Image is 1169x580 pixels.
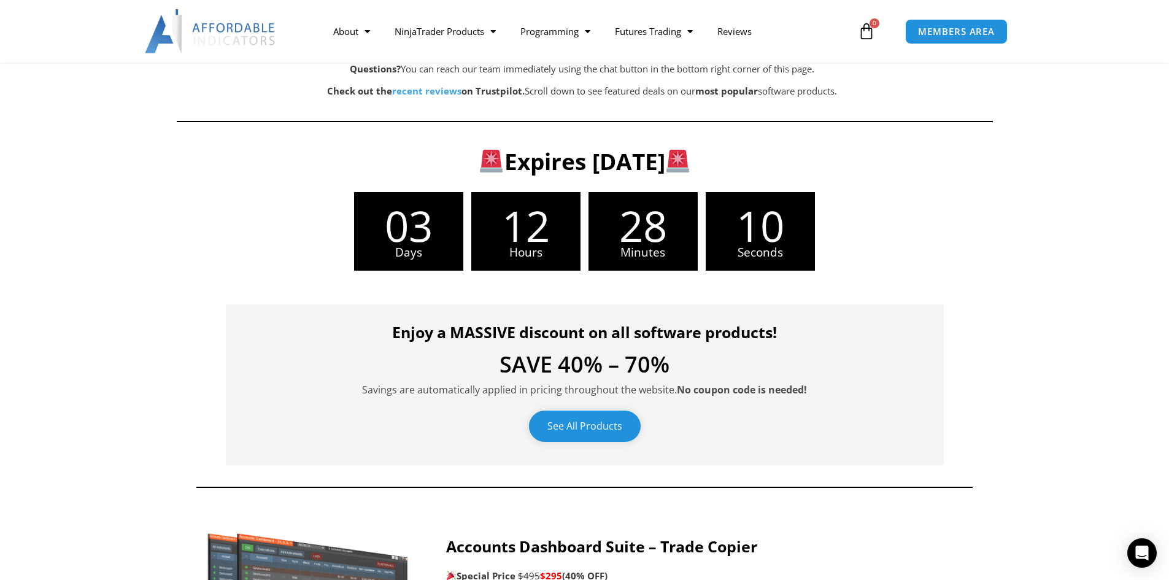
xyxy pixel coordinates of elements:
strong: Check out the on Trustpilot. [327,85,525,97]
b: Questions? [350,63,401,75]
h4: Enjoy a MASSIVE discount on all software products! [244,323,925,341]
strong: Accounts Dashboard Suite – Trade Copier [446,536,757,557]
strong: No coupon code is needed! [677,383,807,396]
a: About [321,17,382,45]
a: Reviews [705,17,764,45]
a: Futures Trading [603,17,705,45]
a: See All Products [529,411,641,442]
div: Open Intercom Messenger [1127,538,1157,568]
p: You can reach our team immediately using the chat button in the bottom right corner of this page. [238,61,927,78]
p: Savings are automatically applied in pricing throughout the website. [244,382,925,398]
span: Hours [471,247,581,258]
span: 03 [354,204,463,247]
nav: Menu [321,17,855,45]
img: 🚨 [480,150,503,172]
span: Days [354,247,463,258]
span: 12 [471,204,581,247]
h3: Expires [DATE] [241,147,928,176]
b: most popular [695,85,758,97]
img: 🎉 [447,571,456,580]
img: LogoAI | Affordable Indicators – NinjaTrader [145,9,277,53]
a: MEMBERS AREA [905,19,1008,44]
a: 0 [839,14,893,49]
img: 🚨 [666,150,689,172]
a: NinjaTrader Products [382,17,508,45]
span: 28 [588,204,698,247]
span: MEMBERS AREA [918,27,995,36]
a: recent reviews [392,85,461,97]
span: Seconds [706,247,815,258]
span: Minutes [588,247,698,258]
span: 0 [870,18,879,28]
a: Programming [508,17,603,45]
h4: SAVE 40% – 70% [244,354,925,376]
p: Scroll down to see featured deals on our software products. [238,83,927,100]
span: 10 [706,204,815,247]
